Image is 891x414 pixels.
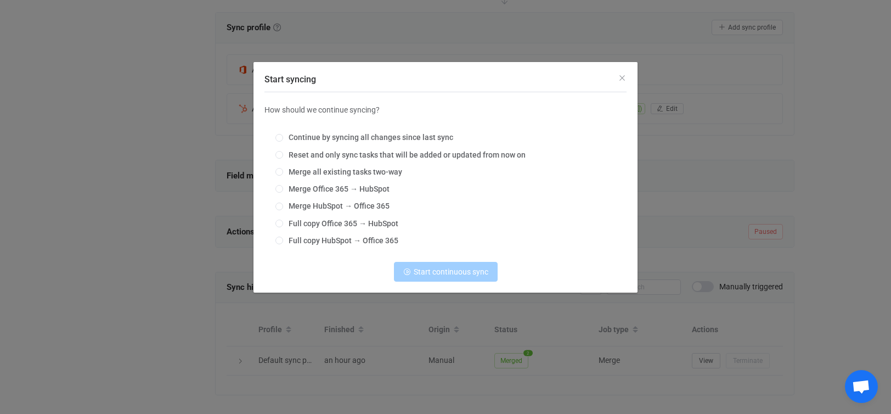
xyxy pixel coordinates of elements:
[283,167,402,176] span: Merge all existing tasks two-way
[264,105,380,114] span: How should we continue syncing?
[618,73,627,83] button: Close
[283,219,398,228] span: Full copy Office 365 → HubSpot
[264,74,316,85] span: Start syncing
[283,184,390,193] span: Merge Office 365 → HubSpot
[283,150,526,159] span: Reset and only sync tasks that will be added or updated from now on
[283,236,398,245] span: Full copy HubSpot → Office 365
[253,62,638,293] div: Start syncing
[283,202,390,210] span: Merge HubSpot → Office 365
[414,267,488,276] span: Start continuous sync
[283,133,453,142] span: Continue by syncing all changes since last sync
[845,370,878,403] div: Open chat
[394,262,498,282] button: Start continuous sync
